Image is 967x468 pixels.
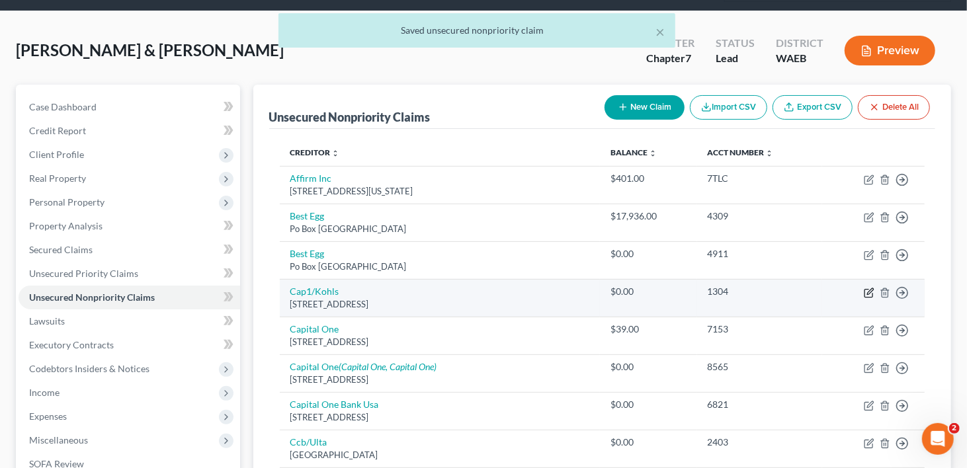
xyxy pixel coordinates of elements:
[290,323,339,334] a: Capital One
[290,436,327,448] a: Ccb/Ulta
[773,95,853,120] a: Export CSV
[610,247,686,260] div: $0.00
[19,309,240,333] a: Lawsuits
[858,95,930,120] button: Delete All
[29,434,88,446] span: Miscellaneous
[290,248,325,259] a: Best Egg
[290,449,590,461] div: [GEOGRAPHIC_DATA]
[29,268,138,279] span: Unsecured Priority Claims
[708,172,812,185] div: 7TLC
[29,101,97,112] span: Case Dashboard
[690,95,767,120] button: Import CSV
[290,399,379,410] a: Capital One Bank Usa
[605,95,685,120] button: New Claim
[290,210,325,221] a: Best Egg
[610,398,686,411] div: $0.00
[610,147,657,157] a: Balance unfold_more
[708,436,812,449] div: 2403
[19,95,240,119] a: Case Dashboard
[19,286,240,309] a: Unsecured Nonpriority Claims
[289,24,665,37] div: Saved unsecured nonpriority claim
[708,147,774,157] a: Acct Number unfold_more
[610,360,686,373] div: $0.00
[708,285,812,298] div: 1304
[19,333,240,357] a: Executory Contracts
[766,149,774,157] i: unfold_more
[716,51,755,66] div: Lead
[290,361,437,372] a: Capital One(Capital One, Capital One)
[339,361,437,372] i: (Capital One, Capital One)
[610,285,686,298] div: $0.00
[290,147,340,157] a: Creditor unfold_more
[290,223,590,235] div: Po Box [GEOGRAPHIC_DATA]
[708,323,812,336] div: 7153
[610,323,686,336] div: $39.00
[29,125,86,136] span: Credit Report
[290,373,590,386] div: [STREET_ADDRESS]
[269,109,431,125] div: Unsecured Nonpriority Claims
[290,286,339,297] a: Cap1/Kohls
[649,149,657,157] i: unfold_more
[29,220,103,231] span: Property Analysis
[29,173,86,184] span: Real Property
[19,119,240,143] a: Credit Report
[290,298,590,311] div: [STREET_ADDRESS]
[29,315,65,327] span: Lawsuits
[646,51,694,66] div: Chapter
[949,423,960,434] span: 2
[610,210,686,223] div: $17,936.00
[290,260,590,273] div: Po Box [GEOGRAPHIC_DATA]
[29,244,93,255] span: Secured Claims
[19,262,240,286] a: Unsecured Priority Claims
[19,238,240,262] a: Secured Claims
[290,185,590,198] div: [STREET_ADDRESS][US_STATE]
[655,24,665,40] button: ×
[29,196,105,208] span: Personal Property
[29,149,84,160] span: Client Profile
[29,339,114,350] span: Executory Contracts
[708,360,812,373] div: 8565
[776,51,823,66] div: WAEB
[290,336,590,348] div: [STREET_ADDRESS]
[708,247,812,260] div: 4911
[332,149,340,157] i: unfold_more
[29,363,149,374] span: Codebtors Insiders & Notices
[685,52,691,64] span: 7
[290,173,332,184] a: Affirm Inc
[290,411,590,424] div: [STREET_ADDRESS]
[610,172,686,185] div: $401.00
[29,410,67,422] span: Expenses
[19,214,240,238] a: Property Analysis
[708,398,812,411] div: 6821
[29,292,155,303] span: Unsecured Nonpriority Claims
[610,436,686,449] div: $0.00
[29,387,60,398] span: Income
[708,210,812,223] div: 4309
[922,423,954,455] iframe: Intercom live chat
